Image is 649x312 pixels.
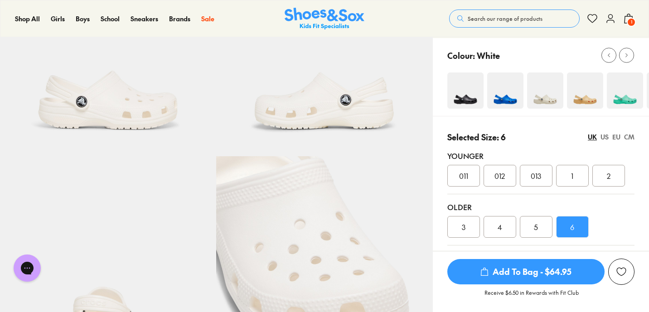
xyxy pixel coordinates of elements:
[627,18,636,27] span: 1
[570,221,574,232] span: 6
[588,132,597,142] div: UK
[15,14,40,24] a: Shop All
[447,259,605,285] button: Add To Bag - $64.95
[447,150,634,161] div: Younger
[498,221,502,232] span: 4
[612,132,620,142] div: EU
[494,170,505,181] span: 012
[567,72,603,109] img: 4-538782_1
[201,14,214,24] a: Sale
[447,72,484,109] img: 4-493676_1
[527,72,563,109] img: 4-502800_1
[76,14,90,24] a: Boys
[131,14,158,23] span: Sneakers
[131,14,158,24] a: Sneakers
[607,170,610,181] span: 2
[101,14,120,24] a: School
[169,14,190,24] a: Brands
[534,221,538,232] span: 5
[462,221,465,232] span: 3
[624,132,634,142] div: CM
[449,10,580,28] button: Search our range of products
[285,8,364,30] img: SNS_Logo_Responsive.svg
[76,14,90,23] span: Boys
[15,14,40,23] span: Shop All
[51,14,65,23] span: Girls
[51,14,65,24] a: Girls
[607,72,643,109] img: 4-502818_1
[623,9,634,29] button: 1
[487,72,523,109] img: 4-548434_1
[484,288,579,305] p: Receive $6.50 in Rewards with Fit Club
[477,49,500,62] p: White
[9,251,45,285] iframe: Gorgias live chat messenger
[447,49,475,62] p: Colour:
[101,14,120,23] span: School
[447,131,506,143] p: Selected Size: 6
[459,170,468,181] span: 011
[571,170,573,181] span: 1
[468,14,542,23] span: Search our range of products
[285,8,364,30] a: Shoes & Sox
[447,202,634,212] div: Older
[608,259,634,285] button: Add to Wishlist
[201,14,214,23] span: Sale
[531,170,541,181] span: 013
[601,132,609,142] div: US
[169,14,190,23] span: Brands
